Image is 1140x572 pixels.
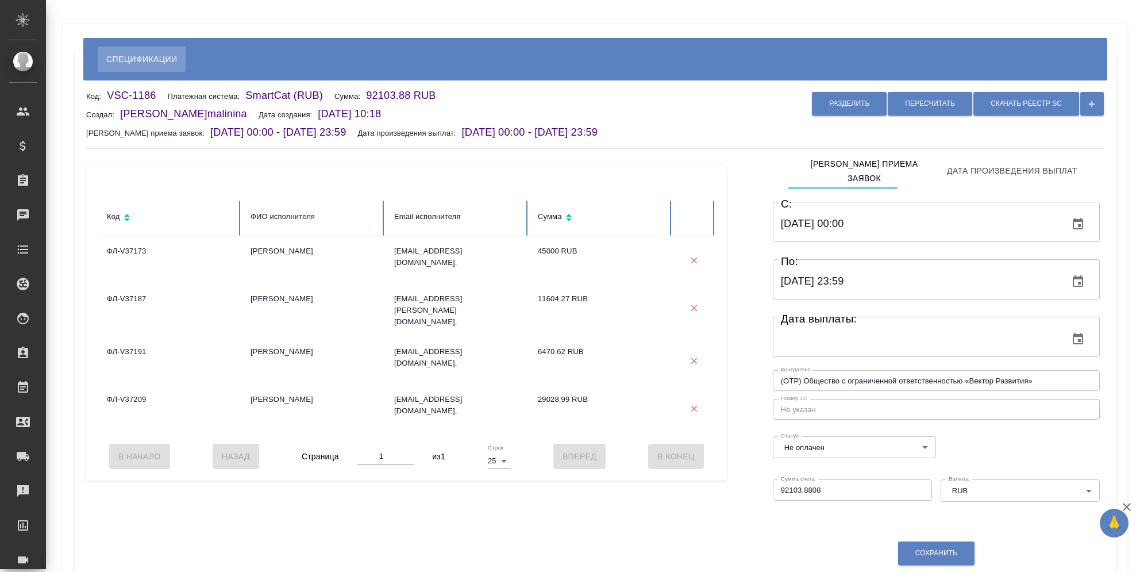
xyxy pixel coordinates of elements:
div: Сортировка [538,210,663,227]
td: [PERSON_NAME] [241,385,385,432]
td: 45000 RUB [529,236,672,284]
td: ФЛ-V37187 [98,284,241,337]
button: Удалить [682,349,706,373]
p: VSC-1186 [107,90,167,101]
span: Пересчитать [905,99,955,109]
span: 🙏 [1104,511,1124,535]
span: Сохранить [915,548,957,558]
td: [PERSON_NAME] [241,236,385,284]
button: Удалить [682,397,706,420]
button: Разделить [812,92,887,116]
td: [EMAIL_ADDRESS][DOMAIN_NAME], [385,236,529,284]
button: Удалить [682,248,706,272]
p: Код: [86,92,107,101]
div: RUB [941,479,1100,501]
p: [DATE] 00:00 - [DATE] 23:59 [210,126,357,138]
p: [DATE] 00:00 - [DATE] 23:59 [462,126,609,138]
div: Сортировка [107,210,232,227]
p: Дата произведения выплат: [357,129,461,137]
button: Не оплачен [781,443,828,452]
td: ФЛ-V37191 [98,337,241,385]
td: ФЛ-V37173 [98,236,241,284]
button: 🙏 [1100,509,1129,538]
td: 11604.27 RUB [529,284,672,337]
div: ФИО исполнителя [251,210,376,224]
div: Email исполнителя [394,210,519,224]
td: 6470.62 RUB [529,337,672,385]
p: SmartCat (RUB) [245,90,334,101]
button: Сохранить [898,542,975,565]
p: Сумма: [334,92,366,101]
span: Страница [302,450,339,463]
p: [PERSON_NAME]malinina [120,108,259,120]
td: ФЛ-V37209 [98,385,241,432]
div: 25 [488,453,511,469]
td: [EMAIL_ADDRESS][DOMAIN_NAME], [385,337,529,385]
div: Не оплачен [773,436,937,458]
span: [PERSON_NAME] приема заявок [795,157,933,185]
p: 92103.88 RUB [366,90,447,101]
td: [PERSON_NAME] [241,284,385,337]
p: Дата создания: [259,110,318,119]
p: Создал: [86,110,120,119]
button: Пересчитать [888,92,972,116]
span: Разделить [829,99,869,109]
p: [PERSON_NAME] приема заявок: [86,129,210,137]
td: [EMAIL_ADDRESS][DOMAIN_NAME], [385,385,529,432]
button: Удалить [682,296,706,320]
button: Скачать реестр SC [973,92,1079,116]
span: из 1 [432,450,445,463]
p: Платежная система: [167,92,245,101]
td: [EMAIL_ADDRESS][PERSON_NAME][DOMAIN_NAME], [385,284,529,337]
span: Дата произведения выплат [947,164,1077,178]
td: 29028.99 RUB [529,385,672,432]
span: Спецификации [106,52,177,66]
button: RUB [949,486,971,496]
span: Скачать реестр SC [991,99,1062,109]
label: Строк [488,445,503,451]
p: [DATE] 10:18 [318,108,392,120]
td: [PERSON_NAME] [241,337,385,385]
